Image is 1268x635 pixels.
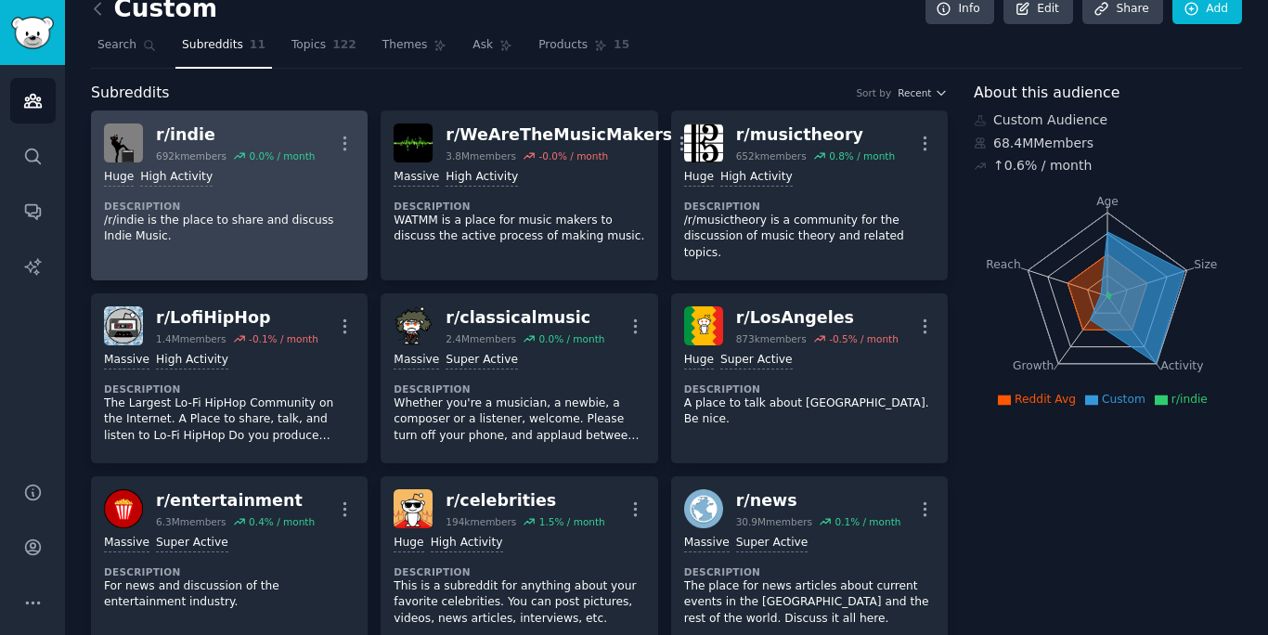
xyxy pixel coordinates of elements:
img: WeAreTheMusicMakers [394,123,433,162]
span: Subreddits [91,82,170,105]
img: LosAngeles [684,306,723,345]
span: 122 [332,37,356,54]
div: 692k members [156,149,226,162]
img: LofiHipHop [104,306,143,345]
div: 30.9M members [736,515,812,528]
dt: Description [684,565,935,578]
div: 0.0 % / month [538,332,604,345]
span: 15 [614,37,629,54]
span: Recent [898,86,931,99]
div: r/ LosAngeles [736,306,899,330]
span: About this audience [974,82,1119,105]
a: Ask [466,31,519,69]
div: r/ LofiHipHop [156,306,318,330]
p: The place for news articles about current events in the [GEOGRAPHIC_DATA] and the rest of the wor... [684,578,935,628]
span: Topics [291,37,326,54]
div: Massive [104,535,149,552]
dt: Description [104,382,355,395]
dt: Description [104,200,355,213]
span: Subreddits [182,37,243,54]
tspan: Reach [986,257,1021,270]
a: Topics122 [285,31,363,69]
div: Massive [684,535,730,552]
div: r/ classicalmusic [446,306,604,330]
div: 0.0 % / month [249,149,315,162]
div: 873k members [736,332,807,345]
div: r/ entertainment [156,489,315,512]
a: LosAngelesr/LosAngeles873kmembers-0.5% / monthHugeSuper ActiveDescriptionA place to talk about [G... [671,293,948,463]
div: -0.1 % / month [249,332,318,345]
span: Search [97,37,136,54]
img: GummySearch logo [11,17,54,49]
div: Massive [394,352,439,369]
div: -0.5 % / month [829,332,899,345]
img: news [684,489,723,528]
img: celebrities [394,489,433,528]
a: musictheoryr/musictheory652kmembers0.8% / monthHugeHigh ActivityDescription/r/musictheory is a co... [671,110,948,280]
a: Search [91,31,162,69]
div: Huge [104,169,134,187]
tspan: Size [1194,257,1217,270]
div: 1.5 % / month [539,515,605,528]
div: High Activity [156,352,228,369]
span: Custom [1102,393,1145,406]
tspan: Activity [1161,359,1204,372]
a: indier/indie692kmembers0.0% / monthHugeHigh ActivityDescription/r/indie is the place to share and... [91,110,368,280]
dt: Description [394,200,644,213]
div: Huge [394,535,423,552]
tspan: Growth [1013,359,1054,372]
a: Themes [376,31,454,69]
dt: Description [684,200,935,213]
div: Super Active [156,535,228,552]
div: r/ news [736,489,901,512]
div: 0.8 % / month [829,149,895,162]
img: entertainment [104,489,143,528]
div: 0.4 % / month [249,515,315,528]
img: classicalmusic [394,306,433,345]
div: High Activity [720,169,793,187]
a: LofiHipHopr/LofiHipHop1.4Mmembers-0.1% / monthMassiveHigh ActivityDescriptionThe Largest Lo-Fi Hi... [91,293,368,463]
a: Products15 [532,31,636,69]
span: 11 [250,37,265,54]
div: Custom Audience [974,110,1242,130]
div: 652k members [736,149,807,162]
div: 3.8M members [446,149,516,162]
div: 0.1 % / month [835,515,900,528]
p: /r/indie is the place to share and discuss Indie Music. [104,213,355,245]
div: Super Active [736,535,809,552]
div: r/ celebrities [446,489,604,512]
div: High Activity [431,535,503,552]
p: A place to talk about [GEOGRAPHIC_DATA]. Be nice. [684,395,935,428]
span: r/indie [1171,393,1208,406]
div: 1.4M members [156,332,226,345]
div: -0.0 % / month [538,149,608,162]
div: r/ indie [156,123,315,147]
div: 2.4M members [446,332,516,345]
div: Massive [394,169,439,187]
p: WATMM is a place for music makers to discuss the active process of making music. [394,213,644,245]
div: 6.3M members [156,515,226,528]
div: Super Active [720,352,793,369]
div: 68.4M Members [974,134,1242,153]
img: indie [104,123,143,162]
p: The Largest Lo-Fi HipHop Community on the Internet. A Place to share, talk, and listen to Lo-Fi H... [104,395,355,445]
div: Huge [684,169,714,187]
span: Themes [382,37,428,54]
div: r/ WeAreTheMusicMakers [446,123,672,147]
div: Super Active [446,352,518,369]
button: Recent [898,86,948,99]
dt: Description [104,565,355,578]
p: For news and discussion of the entertainment industry. [104,578,355,611]
div: Huge [684,352,714,369]
dt: Description [684,382,935,395]
a: Subreddits11 [175,31,272,69]
p: This is a subreddit for anything about your favorite celebrities. You can post pictures, videos, ... [394,578,644,628]
dt: Description [394,565,644,578]
img: musictheory [684,123,723,162]
div: Massive [104,352,149,369]
dt: Description [394,382,644,395]
div: r/ musictheory [736,123,895,147]
div: High Activity [446,169,518,187]
a: classicalmusicr/classicalmusic2.4Mmembers0.0% / monthMassiveSuper ActiveDescriptionWhether you're... [381,293,657,463]
a: WeAreTheMusicMakersr/WeAreTheMusicMakers3.8Mmembers-0.0% / monthMassiveHigh ActivityDescriptionWA... [381,110,657,280]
